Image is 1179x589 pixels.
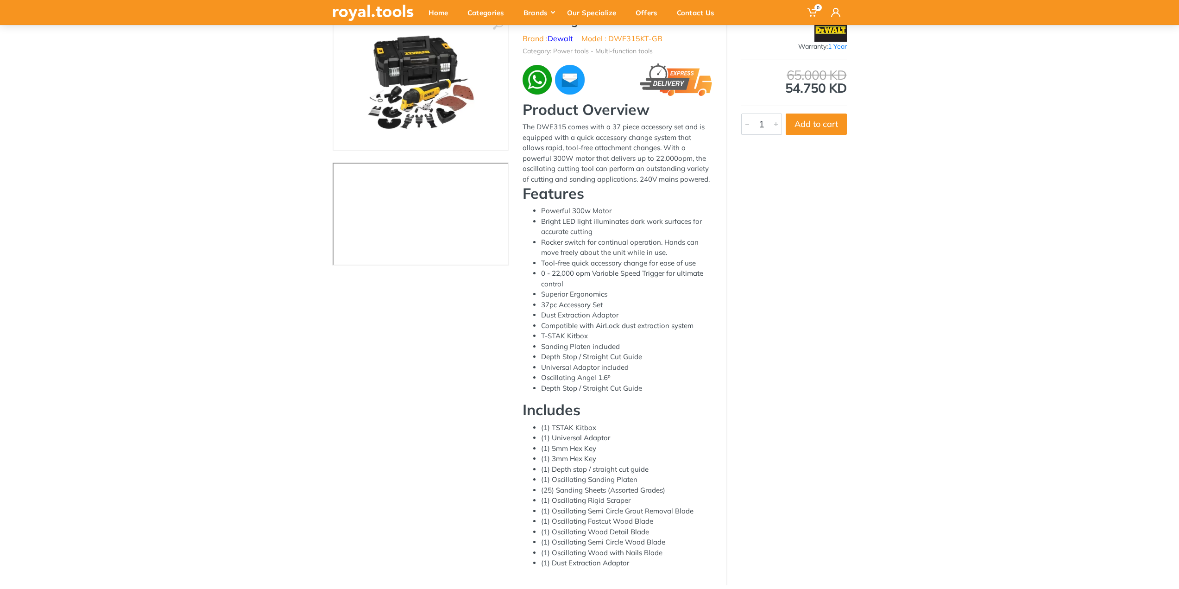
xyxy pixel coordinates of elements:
li: (1) Oscillating Wood Detail Blade [541,527,712,538]
li: Depth Stop / Straight Cut Guide [541,352,712,362]
li: Rocker switch for continual operation. Hands can move freely about the unit while in use. [541,237,712,258]
li: Category: Power tools - Multi-function tools [523,46,653,56]
div: Brands [517,3,561,22]
li: (1) Oscillating Fastcut Wood Blade [541,516,712,527]
div: Home [422,3,461,22]
li: (1) Oscillating Semi Circle Wood Blade [541,537,712,548]
li: (1) TSTAK Kitbox [541,423,712,433]
div: Categories [461,3,517,22]
div: 65.000 KD [741,69,847,82]
li: (1) Oscillating Semi Circle Grout Removal Blade [541,506,712,517]
img: express.png [640,63,712,96]
h2: Features [523,184,712,202]
div: Our Specialize [561,3,629,22]
li: (1) 5mm Hex Key [541,443,712,454]
li: Compatible with AirLock dust extraction system [541,321,712,331]
div: Contact Us [670,3,727,22]
li: (1) Oscillating Sanding Platen [541,475,712,485]
img: Royal Tools - Oscillating Multi tool 300w 37Pcs [362,24,479,141]
a: Dewalt [548,34,573,43]
li: (1) 3mm Hex Key [541,454,712,464]
button: Add to cart [786,114,847,135]
img: ma.webp [554,63,586,96]
li: 0 - 22,000 opm Variable Speed Trigger for ultimate control [541,268,712,289]
li: (1) Dust Extraction Adaptor [541,558,712,569]
li: (1) Depth stop / straight cut guide [541,464,712,475]
li: (1) Universal Adaptor [541,433,712,443]
li: Brand : [523,33,573,44]
li: Dust Extraction Adaptor [541,310,712,321]
li: (25) Sanding Sheets (Assorted Grades) [541,485,712,496]
li: T-STAK Kitbox [541,331,712,342]
li: Powerful 300w Motor [541,206,712,216]
li: Model : DWE315KT-GB [581,33,662,44]
li: Universal Adaptor included [541,362,712,373]
li: Oscillating Angel 1.6⁰ [541,373,712,383]
div: 54.750 KD [741,69,847,95]
li: Depth Stop / Straight Cut Guide [541,383,712,394]
li: Bright LED light illuminates dark work surfaces for accurate cutting [541,216,712,237]
li: Sanding Platen included [541,342,712,352]
li: 37pc Accessory Set [541,300,712,310]
li: (1) Oscillating Rigid Scraper [541,495,712,506]
li: (1) Oscillating Wood with Nails Blade [541,548,712,558]
div: The DWE315 comes with a 37 piece accessory set and is equipped with a quick accessory change syst... [523,122,712,184]
img: Dewalt [814,19,847,42]
li: Superior Ergonomics [541,289,712,300]
span: 0 [814,4,822,11]
h2: Product Overview [523,101,712,118]
h1: Oscillating Multi tool 300w 37Pcs [523,14,712,27]
h2: Includes [523,401,712,418]
img: wa.webp [523,65,552,95]
img: royal.tools Logo [333,5,414,21]
span: 1 Year [828,42,847,51]
li: Tool-free quick accessory change for ease of use [541,258,712,269]
div: Offers [629,3,670,22]
div: Warranty: [741,42,847,51]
